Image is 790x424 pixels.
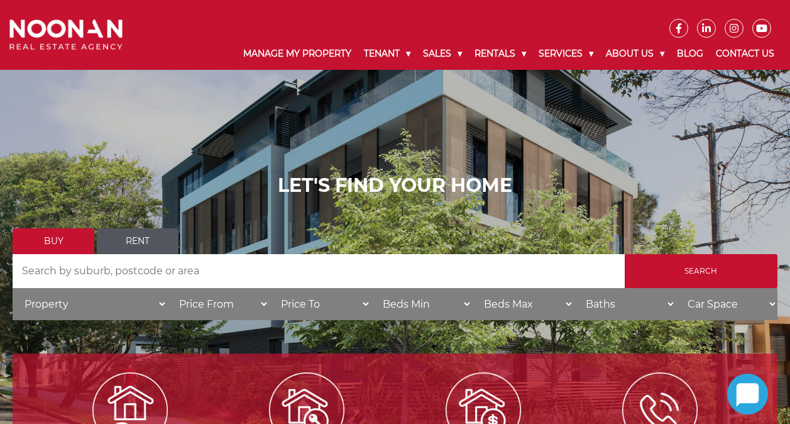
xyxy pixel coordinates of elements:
[532,38,600,70] a: Services
[9,20,123,51] img: Noonan Real Estate Agency
[13,254,625,288] input: Search by suburb, postcode or area
[97,228,178,254] a: Rent
[671,38,710,70] a: Blog
[625,254,777,288] input: Search
[468,38,532,70] a: Rentals
[600,38,671,70] a: About Us
[417,38,468,70] a: Sales
[13,228,94,254] a: Buy
[710,38,781,70] a: Contact Us
[237,38,358,70] a: Manage My Property
[13,174,777,197] h1: LET'S FIND YOUR HOME
[358,38,417,70] a: Tenant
